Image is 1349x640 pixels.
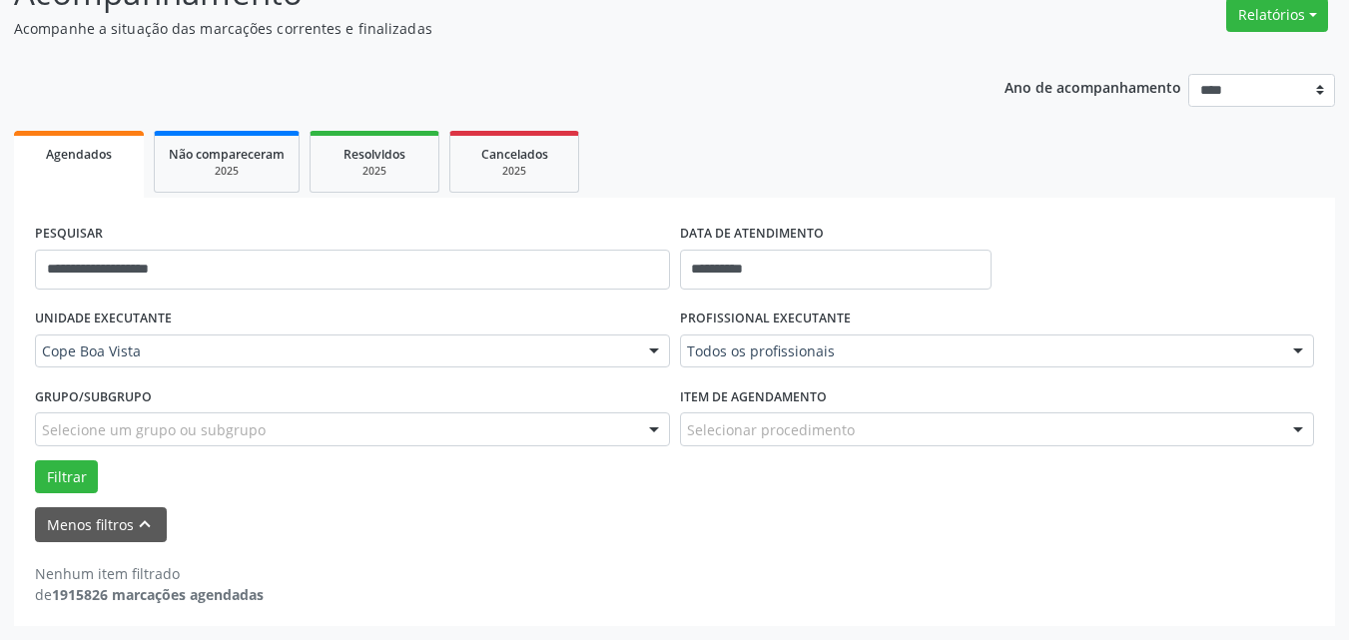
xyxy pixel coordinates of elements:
[169,146,285,163] span: Não compareceram
[35,381,152,412] label: Grupo/Subgrupo
[35,460,98,494] button: Filtrar
[687,419,855,440] span: Selecionar procedimento
[42,341,629,361] span: Cope Boa Vista
[14,18,939,39] p: Acompanhe a situação das marcações correntes e finalizadas
[481,146,548,163] span: Cancelados
[680,304,851,334] label: PROFISSIONAL EXECUTANTE
[35,584,264,605] div: de
[1005,74,1181,99] p: Ano de acompanhamento
[46,146,112,163] span: Agendados
[35,219,103,250] label: PESQUISAR
[35,563,264,584] div: Nenhum item filtrado
[35,507,167,542] button: Menos filtroskeyboard_arrow_up
[42,419,266,440] span: Selecione um grupo ou subgrupo
[52,585,264,604] strong: 1915826 marcações agendadas
[325,164,424,179] div: 2025
[680,219,824,250] label: DATA DE ATENDIMENTO
[687,341,1274,361] span: Todos os profissionais
[464,164,564,179] div: 2025
[35,304,172,334] label: UNIDADE EXECUTANTE
[169,164,285,179] div: 2025
[343,146,405,163] span: Resolvidos
[134,513,156,535] i: keyboard_arrow_up
[680,381,827,412] label: Item de agendamento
